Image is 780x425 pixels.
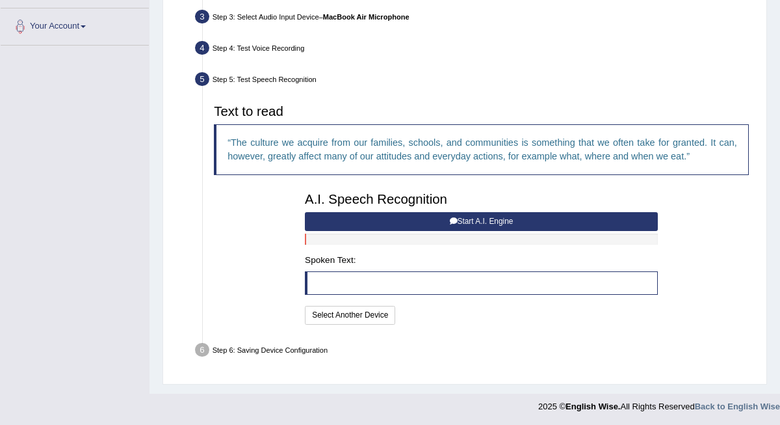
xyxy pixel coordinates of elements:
[695,402,780,411] a: Back to English Wise
[227,137,737,161] q: The culture we acquire from our families, schools, and communities is something that we often tak...
[538,394,780,413] div: 2025 © All Rights Reserved
[565,402,620,411] strong: English Wise.
[1,8,149,41] a: Your Account
[190,340,762,364] div: Step 6: Saving Device Configuration
[319,13,409,21] span: –
[305,256,658,266] h4: Spoken Text:
[323,13,409,21] b: MacBook Air Microphone
[190,38,762,62] div: Step 4: Test Voice Recording
[305,192,658,206] h3: A.I. Speech Recognition
[190,7,762,31] div: Step 3: Select Audio Input Device
[305,212,658,231] button: Start A.I. Engine
[214,104,749,118] h3: Text to read
[305,306,395,325] button: Select Another Device
[190,69,762,93] div: Step 5: Test Speech Recognition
